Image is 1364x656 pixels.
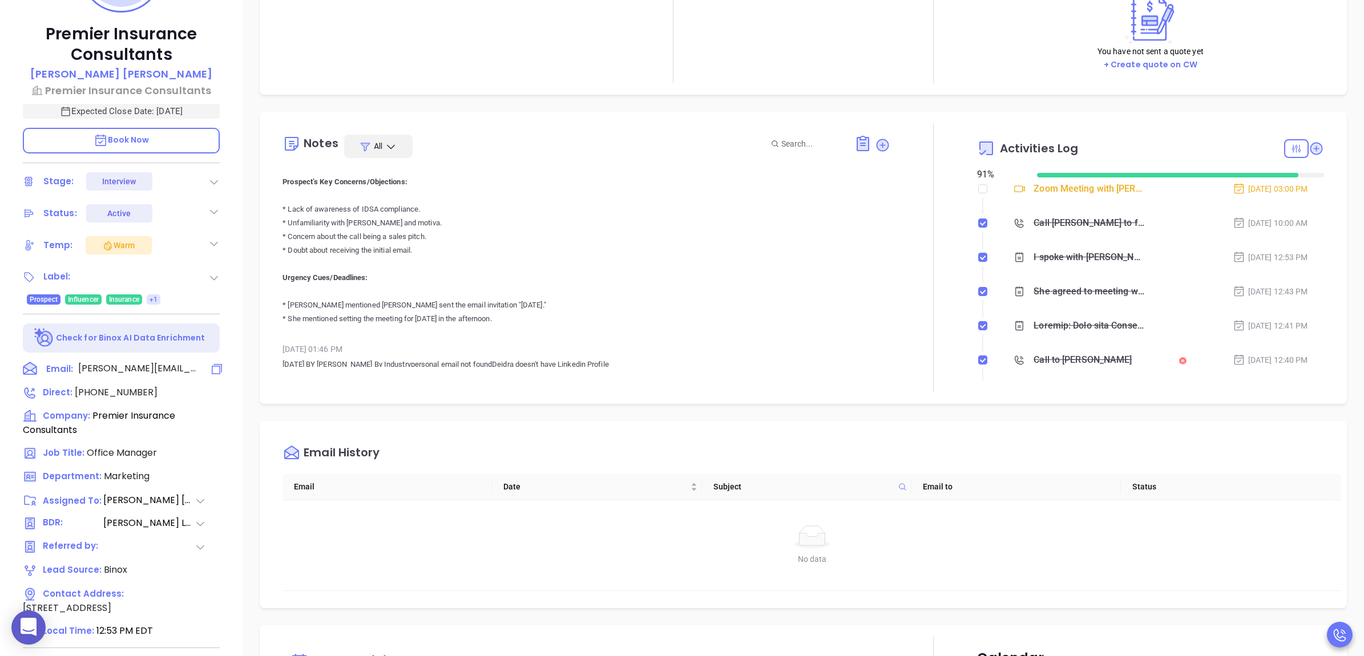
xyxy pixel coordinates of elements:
[104,469,150,483] span: Marketing
[292,553,1332,565] div: No data
[78,362,198,375] span: [PERSON_NAME][EMAIL_ADDRESS][DOMAIN_NAME]
[1034,283,1144,300] div: She agreed to meeting with [PERSON_NAME] on [DATE] 3 PM.
[23,601,111,614] span: [STREET_ADDRESS]
[43,540,102,554] span: Referred by:
[1097,45,1204,58] p: You have not sent a quote yet
[43,205,77,222] div: Status:
[1034,249,1144,266] div: I spoke with [PERSON_NAME], she did not know the reason for the call, once I explained why [PERSO...
[75,386,158,399] span: [PHONE_NUMBER]
[68,293,99,306] span: Influencer
[43,173,74,190] div: Stage:
[374,140,382,152] span: All
[1233,183,1308,195] div: [DATE] 03:00 PM
[150,293,158,306] span: +1
[30,66,212,83] a: [PERSON_NAME] [PERSON_NAME]
[1233,217,1308,229] div: [DATE] 10:00 AM
[104,563,127,576] span: Binox
[43,495,102,508] span: Assigned To:
[87,446,157,459] span: Office Manager
[304,447,380,462] div: Email History
[103,493,195,507] span: [PERSON_NAME] [PERSON_NAME]
[1100,58,1201,71] button: + Create quote on CW
[1034,317,1144,334] div: Loremip: Dolo sita Consec ad elitsed Doeius te Incidid Utlaboree do magnaa en Admini'v QUI, Nostr...
[43,470,102,482] span: Department:
[102,172,136,191] div: Interview
[1233,251,1308,264] div: [DATE] 12:53 PM
[96,624,153,637] span: 12:53 PM EDT
[107,204,131,222] div: Active
[283,177,407,186] b: Prospect’s Key Concerns/Objections:
[1034,351,1132,369] div: Call to [PERSON_NAME]
[102,238,135,252] div: Warm
[1104,59,1197,70] a: + Create quote on CW
[43,410,90,422] span: Company:
[43,564,102,576] span: Lead Source:
[911,473,1121,500] th: Email to
[503,480,688,493] span: Date
[283,273,368,282] b: Urgency Cues/Deadlines:
[46,362,73,376] span: Email:
[492,473,701,500] th: Date
[23,409,175,436] span: Premier Insurance Consultants
[43,588,124,600] span: Contact Address:
[23,83,220,98] a: Premier Insurance Consultants
[43,386,72,398] span: Direct :
[283,358,890,371] p: [DATE] BY [PERSON_NAME] By Industrypersonal email not foundDeidra doesn't have Linkedin Profile
[43,516,102,531] span: BDR:
[23,104,220,119] p: Expected Close Date: [DATE]
[977,168,1023,181] div: 91 %
[56,332,205,344] p: Check for Binox AI Data Enrichment
[1034,214,1144,232] div: Call [PERSON_NAME] to follow up
[304,137,338,149] div: Notes
[1000,143,1078,154] span: Activities Log
[1233,319,1308,332] div: [DATE] 12:41 PM
[283,473,492,500] th: Email
[103,516,195,531] span: [PERSON_NAME] Lechado
[23,24,220,65] p: Premier Insurance Consultants
[43,447,84,459] span: Job Title:
[34,328,54,348] img: Ai-Enrich-DaqCidB-.svg
[1121,473,1330,500] th: Status
[1233,285,1308,298] div: [DATE] 12:43 PM
[30,66,212,82] p: [PERSON_NAME] [PERSON_NAME]
[43,625,94,637] span: Local Time:
[43,268,71,285] div: Label:
[1034,180,1144,197] div: Zoom Meeting with [PERSON_NAME]
[109,293,139,306] span: Insurance
[30,293,58,306] span: Prospect
[43,237,73,254] div: Temp:
[94,134,150,145] span: Book Now
[713,480,894,493] span: Subject
[283,341,890,358] div: [DATE] 01:46 PM
[781,137,842,150] input: Search...
[1233,354,1308,366] div: [DATE] 12:40 PM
